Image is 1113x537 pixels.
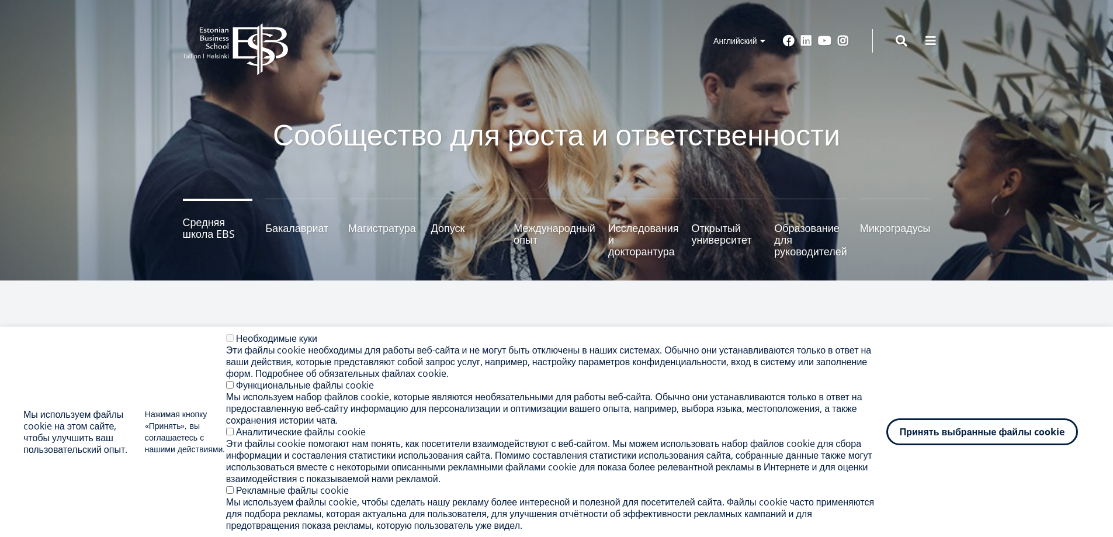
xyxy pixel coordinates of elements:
[514,221,595,247] font: Международный опыт
[236,484,349,497] font: Рекламные файлы cookie
[265,221,328,235] font: Бакалавриат
[183,199,253,257] a: Средняя школа EBS
[774,221,847,258] font: Образование для руководителей
[886,418,1078,445] button: Принять выбранные файлы cookie
[236,425,366,438] font: Аналитические файлы cookie
[226,344,871,380] font: Эти файлы cookie необходимы для работы веб-сайта и не могут быть отключены в наших системах. Обыч...
[514,199,595,257] a: Международный опыт
[860,199,931,257] a: Микроградусы
[348,199,418,257] a: Магистратура
[236,379,374,392] font: Функциональные файлы cookie
[226,437,872,485] font: Эти файлы cookie помогают нам понять, как посетители взаимодействуют с веб-сайтом. Мы можем испол...
[431,221,465,235] font: Допуск
[860,221,931,235] font: Микроградусы
[236,332,317,345] font: Необходимые куки
[145,408,226,455] font: Нажимая кнопку «Принять», вы соглашаетесь с нашими действиями.
[900,425,1065,438] font: Принять выбранные файлы cookie
[265,199,335,257] a: Бакалавриат
[608,221,679,258] font: Исследования и докторантура
[23,408,127,456] font: Мы используем файлы cookie на этом сайте, чтобы улучшить ваш пользовательский опыт.
[273,115,840,154] font: Сообщество для роста и ответственности
[774,199,847,257] a: Образование для руководителей
[608,199,679,257] a: Исследования и докторантура
[348,221,416,235] font: Магистратура
[692,221,752,247] font: Открытый университет
[226,496,874,532] font: Мы используем файлы cookie, чтобы сделать нашу рекламу более интересной и полезной для посетителе...
[692,199,762,257] a: Открытый университет
[431,199,501,257] a: Допуск
[226,390,862,427] font: Мы используем набор файлов cookie, которые являются необязательными для работы веб-сайта. Обычно ...
[183,215,235,241] font: Средняя школа EBS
